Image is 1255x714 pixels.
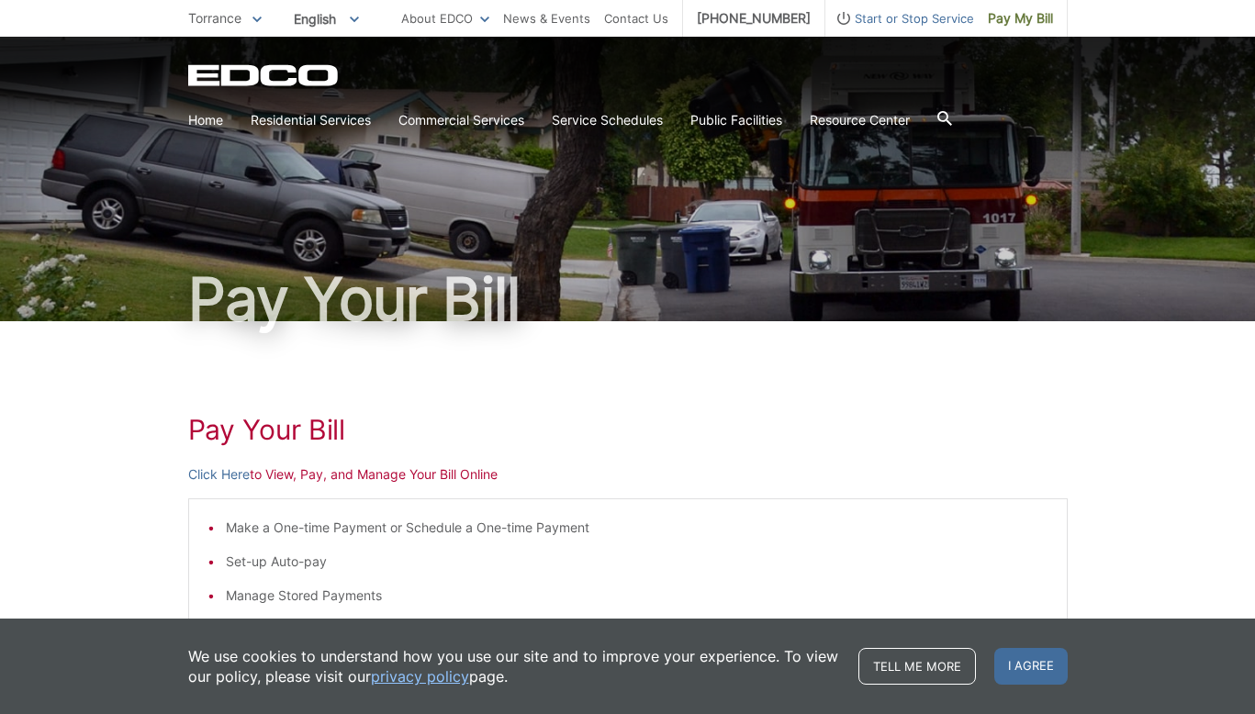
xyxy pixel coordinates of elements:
li: Make a One-time Payment or Schedule a One-time Payment [226,518,1048,538]
a: Resource Center [810,110,910,130]
li: Manage Stored Payments [226,586,1048,606]
a: About EDCO [401,8,489,28]
a: News & Events [503,8,590,28]
a: EDCD logo. Return to the homepage. [188,64,341,86]
h1: Pay Your Bill [188,270,1068,329]
a: Residential Services [251,110,371,130]
span: Pay My Bill [988,8,1053,28]
li: Set-up Auto-pay [226,552,1048,572]
a: Tell me more [858,648,976,685]
a: Public Facilities [690,110,782,130]
h1: Pay Your Bill [188,413,1068,446]
span: I agree [994,648,1068,685]
span: English [280,4,373,34]
a: Commercial Services [398,110,524,130]
p: to View, Pay, and Manage Your Bill Online [188,464,1068,485]
p: We use cookies to understand how you use our site and to improve your experience. To view our pol... [188,646,840,686]
a: Home [188,110,223,130]
a: privacy policy [371,666,469,686]
a: Service Schedules [552,110,663,130]
a: Contact Us [604,8,668,28]
span: Torrance [188,10,241,26]
a: Click Here [188,464,250,485]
